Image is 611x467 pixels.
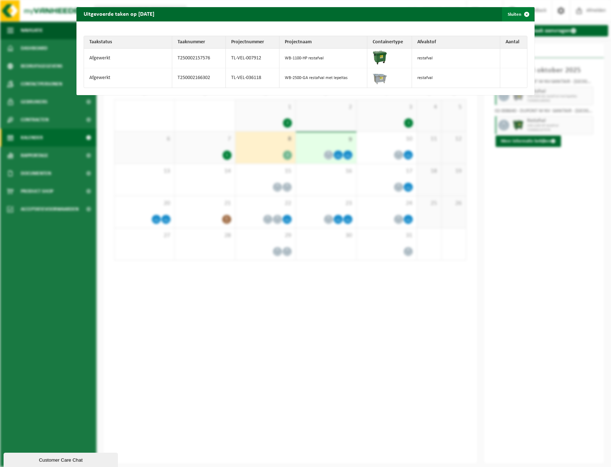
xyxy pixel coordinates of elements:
[412,49,500,68] td: restafval
[412,36,500,49] th: Afvalstof
[502,7,534,21] button: Sluiten
[367,36,412,49] th: Containertype
[84,49,172,68] td: Afgewerkt
[172,68,226,88] td: T250002166302
[279,49,368,68] td: WB-1100-HP restafval
[500,36,527,49] th: Aantal
[84,68,172,88] td: Afgewerkt
[84,36,172,49] th: Taakstatus
[226,36,279,49] th: Projectnummer
[172,36,226,49] th: Taaknummer
[226,68,279,88] td: TL-VEL-036118
[172,49,226,68] td: T250002157576
[279,36,368,49] th: Projectnaam
[412,68,500,88] td: restafval
[373,70,387,84] img: WB-2500-GAL-GY-01
[226,49,279,68] td: TL-VEL-007912
[4,451,119,467] iframe: chat widget
[373,50,387,65] img: WB-1100-HPE-GN-01
[76,7,162,21] h2: Uitgevoerde taken op [DATE]
[279,68,368,88] td: WB-2500-GA restafval met lepeltas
